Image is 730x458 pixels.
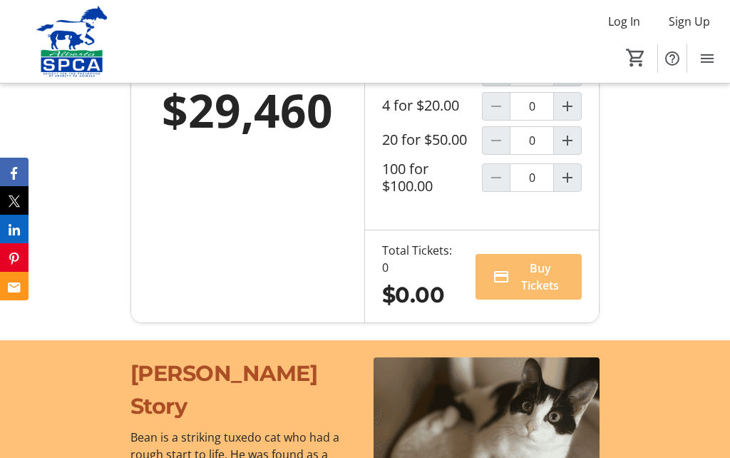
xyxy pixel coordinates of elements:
button: Increment by one [554,164,581,191]
span: Log In [608,13,640,30]
label: 100 for $100.00 [382,161,482,195]
span: Sign Up [669,13,710,30]
button: Sign Up [657,10,721,33]
button: Increment by one [554,127,581,154]
span: Buy Tickets [515,260,565,294]
label: 20 for $50.00 [382,131,467,148]
img: Alberta SPCA's Logo [9,6,135,77]
button: Increment by one [554,93,581,120]
div: $0.00 [382,279,453,312]
button: Cart [623,45,649,71]
button: Help [658,44,687,73]
button: Menu [693,44,721,73]
button: Buy Tickets [475,254,582,300]
span: [PERSON_NAME] Story [130,360,318,419]
button: Log In [597,10,652,33]
label: 4 for $20.00 [382,97,459,114]
div: $29,460 [160,76,336,145]
div: Total Tickets: 0 [382,242,453,276]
